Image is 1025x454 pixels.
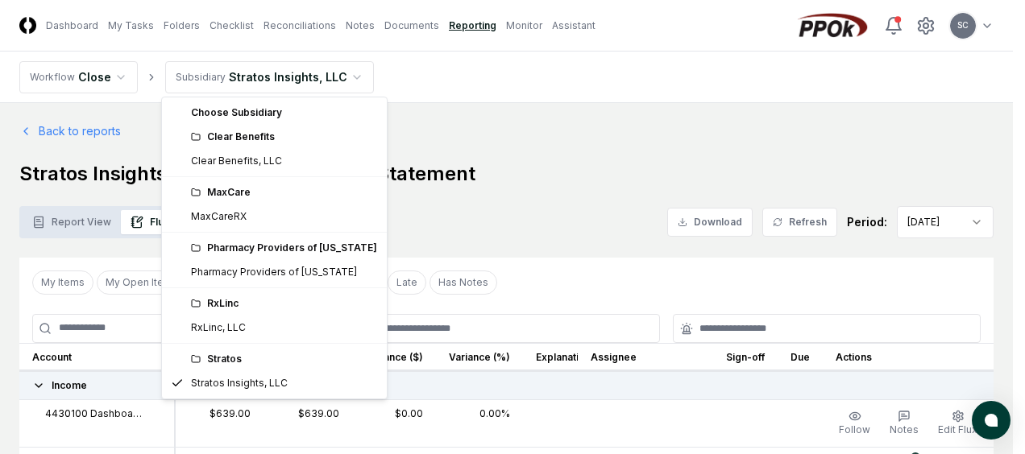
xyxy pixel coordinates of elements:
[191,209,247,224] div: MaxCareRX
[191,265,357,279] div: Pharmacy Providers of [US_STATE]
[191,320,246,335] div: RxLinc, LLC
[191,130,377,144] div: Clear Benefits
[165,101,384,125] div: Choose Subsidiary
[191,154,282,168] div: Clear Benefits, LLC
[191,352,377,366] div: Stratos
[191,296,377,311] div: RxLinc
[191,241,377,255] div: Pharmacy Providers of [US_STATE]
[191,185,377,200] div: MaxCare
[191,376,288,390] div: Stratos Insights, LLC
